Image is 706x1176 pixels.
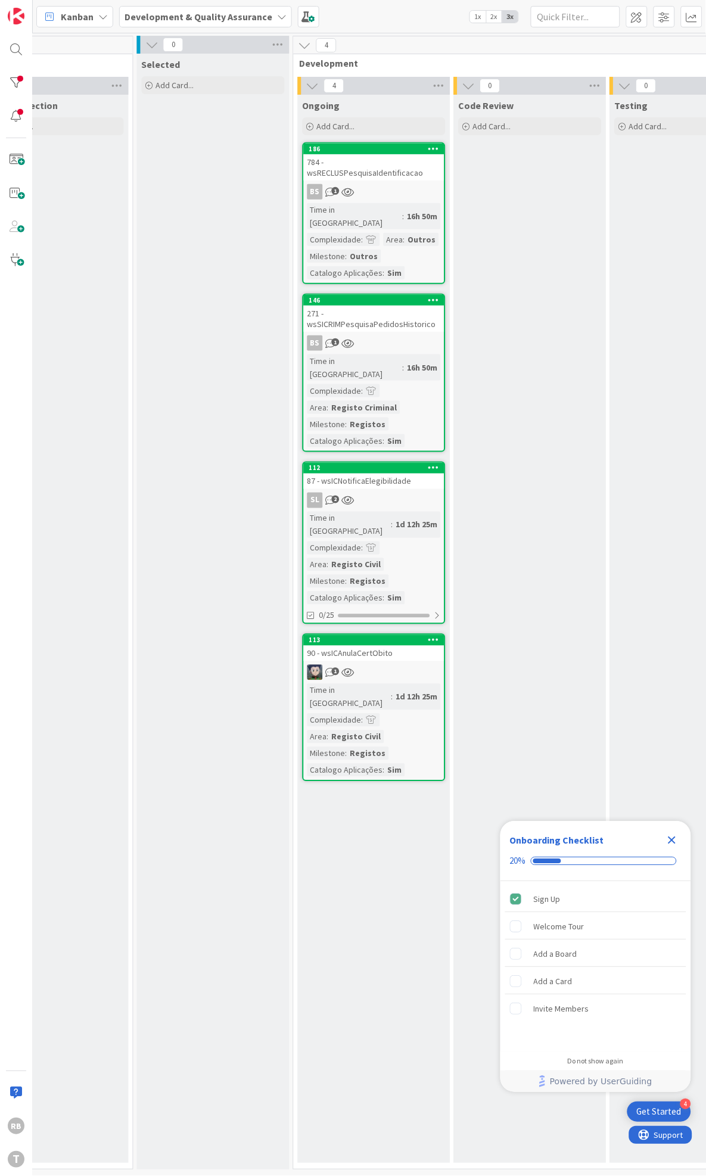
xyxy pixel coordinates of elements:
[304,635,444,661] div: 11390 - wsICAnulaCertObito
[615,99,648,111] span: Testing
[307,558,327,571] div: Area
[307,434,383,447] div: Catalogo Aplicações
[304,463,444,489] div: 11287 - wsICNotificaElegibilidade
[307,335,323,351] div: BS
[307,575,346,588] div: Milestone
[383,266,385,279] span: :
[303,99,340,111] span: Ongoing
[319,609,335,622] span: 0/25
[510,833,604,848] div: Onboarding Checklist
[480,79,500,93] span: 0
[303,294,446,452] a: 146271 - wsSICRIMPesquisaPedidosHistoricoBSTime in [GEOGRAPHIC_DATA]:16h 50mComplexidade:Area:Reg...
[309,145,444,153] div: 186
[304,474,444,489] div: 87 - wsICNotificaElegibilidade
[500,1071,691,1093] div: Footer
[304,144,444,181] div: 186784 - wsRECLUSPesquisaIdentificacao
[327,401,329,414] span: :
[534,975,573,989] div: Add a Card
[347,418,389,431] div: Registos
[534,920,584,934] div: Welcome Tour
[25,2,54,16] span: Support
[534,947,577,962] div: Add a Board
[317,121,355,132] span: Add Card...
[385,266,405,279] div: Sim
[327,730,329,743] span: :
[383,592,385,605] span: :
[403,233,405,246] span: :
[486,11,502,23] span: 2x
[304,646,444,661] div: 90 - wsICAnulaCertObito
[304,335,444,351] div: BS
[391,518,393,531] span: :
[303,462,446,624] a: 11287 - wsICNotificaElegibilidadeSLTime in [GEOGRAPHIC_DATA]:1d 12h 25mComplexidade:Area:Registo ...
[316,38,337,52] span: 4
[663,831,682,850] div: Close Checklist
[362,233,363,246] span: :
[502,11,518,23] span: 3x
[346,418,347,431] span: :
[329,401,400,414] div: Registo Criminal
[505,914,686,940] div: Welcome Tour is incomplete.
[346,575,347,588] span: :
[307,592,383,605] div: Catalogo Aplicações
[383,434,385,447] span: :
[304,306,444,332] div: 271 - wsSICRIMPesquisaPedidosHistorico
[156,80,194,91] span: Add Card...
[304,295,444,332] div: 146271 - wsSICRIMPesquisaPedidosHistorico
[307,542,362,555] div: Complexidade
[637,1106,682,1118] div: Get Started
[385,764,405,777] div: Sim
[470,11,486,23] span: 1x
[505,886,686,913] div: Sign Up is complete.
[385,592,405,605] div: Sim
[332,668,340,676] span: 1
[568,1057,624,1066] div: Do not show again
[347,747,389,760] div: Registos
[307,418,346,431] div: Milestone
[329,730,384,743] div: Registo Civil
[307,203,403,229] div: Time in [GEOGRAPHIC_DATA]
[346,250,347,263] span: :
[307,266,383,279] div: Catalogo Aplicações
[327,558,329,571] span: :
[636,79,657,93] span: 0
[473,121,511,132] span: Add Card...
[309,636,444,645] div: 113
[307,250,346,263] div: Milestone
[534,892,561,907] div: Sign Up
[680,1099,691,1110] div: 4
[329,558,384,571] div: Registo Civil
[304,665,444,680] div: LS
[505,941,686,967] div: Add a Board is incomplete.
[459,99,514,111] span: Code Review
[383,764,385,777] span: :
[307,493,323,508] div: SL
[391,690,393,704] span: :
[332,338,340,346] span: 1
[393,518,441,531] div: 1d 12h 25m
[307,354,403,381] div: Time in [GEOGRAPHIC_DATA]
[550,1075,652,1089] span: Powered by UserGuiding
[393,690,441,704] div: 1d 12h 25m
[627,1102,691,1122] div: Open Get Started checklist, remaining modules: 4
[500,882,691,1049] div: Checklist items
[405,361,441,374] div: 16h 50m
[332,187,340,195] span: 1
[163,38,184,52] span: 0
[8,1152,24,1168] div: T
[304,635,444,646] div: 113
[505,969,686,995] div: Add a Card is incomplete.
[307,384,362,397] div: Complexidade
[307,233,362,246] div: Complexidade
[531,6,620,27] input: Quick Filter...
[384,233,403,246] div: Area
[362,384,363,397] span: :
[61,10,94,24] span: Kanban
[307,512,391,538] div: Time in [GEOGRAPHIC_DATA]
[307,184,323,200] div: BS
[362,714,363,727] span: :
[304,154,444,181] div: 784 - wsRECLUSPesquisaIdentificacao
[142,58,181,70] span: Selected
[309,464,444,472] div: 112
[403,210,405,223] span: :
